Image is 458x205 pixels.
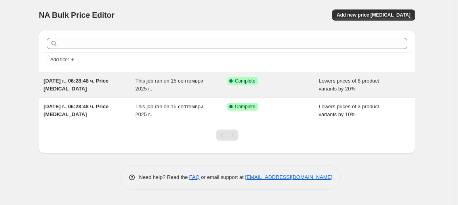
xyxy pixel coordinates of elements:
span: Complete [235,103,255,110]
span: Lowers prices of 8 product variants by 20% [319,78,379,92]
span: Lowers prices of 3 product variants by 10% [319,103,379,117]
span: This job ran on 15 септември 2025 г.. [135,103,204,117]
a: [EMAIL_ADDRESS][DOMAIN_NAME] [245,174,332,180]
span: NA Bulk Price Editor [39,11,114,19]
span: Add new price [MEDICAL_DATA] [337,12,410,18]
span: Need help? Read the [139,174,189,180]
nav: Pagination [216,130,238,141]
button: Add filter [47,55,78,64]
span: or email support at [200,174,245,180]
a: FAQ [189,174,200,180]
span: Complete [235,78,255,84]
span: Add filter [50,56,69,63]
span: This job ran on 15 септември 2025 г.. [135,78,204,92]
button: Add new price [MEDICAL_DATA] [332,9,415,21]
span: [DATE] г., 06:28:48 ч. Price [MEDICAL_DATA] [44,78,109,92]
span: [DATE] г., 06:28:48 ч. Price [MEDICAL_DATA] [44,103,109,117]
